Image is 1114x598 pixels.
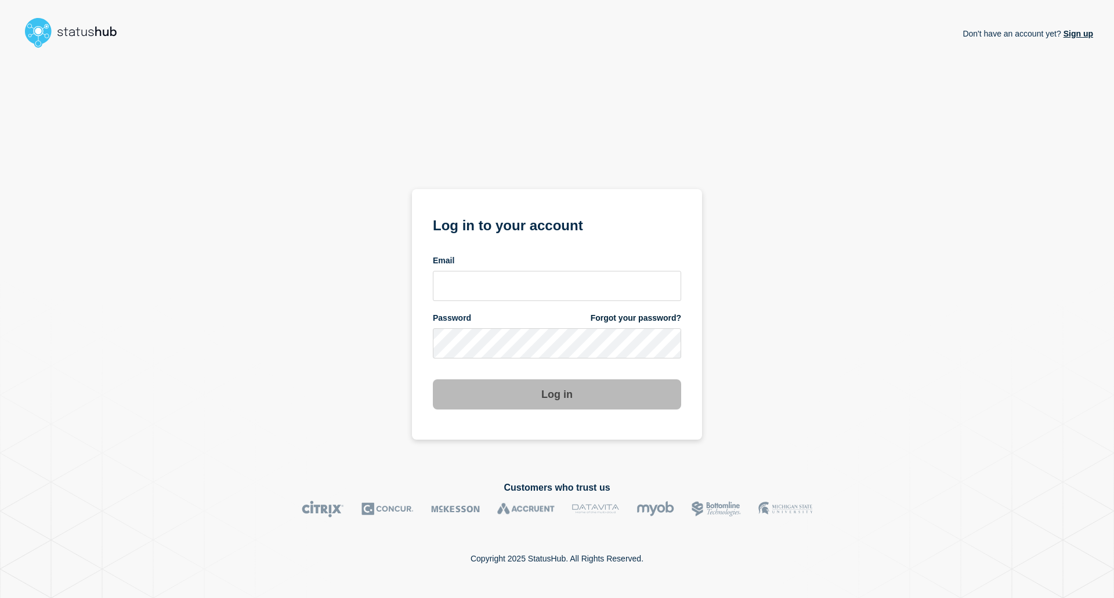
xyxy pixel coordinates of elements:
[361,501,414,517] img: Concur logo
[591,313,681,324] a: Forgot your password?
[433,213,681,235] h1: Log in to your account
[758,501,812,517] img: MSU logo
[636,501,674,517] img: myob logo
[433,271,681,301] input: email input
[21,483,1093,493] h2: Customers who trust us
[692,501,741,517] img: Bottomline logo
[1061,29,1093,38] a: Sign up
[572,501,619,517] img: DataVita logo
[302,501,344,517] img: Citrix logo
[21,14,131,51] img: StatusHub logo
[497,501,555,517] img: Accruent logo
[963,20,1093,48] p: Don't have an account yet?
[433,255,454,266] span: Email
[433,328,681,358] input: password input
[433,313,471,324] span: Password
[431,501,480,517] img: McKesson logo
[433,379,681,409] button: Log in
[471,554,643,563] p: Copyright 2025 StatusHub. All Rights Reserved.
